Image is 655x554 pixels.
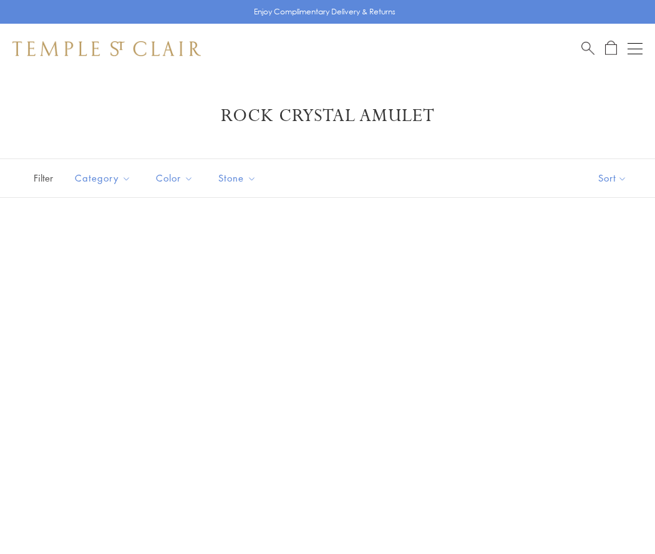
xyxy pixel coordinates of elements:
[69,170,140,186] span: Category
[147,164,203,192] button: Color
[31,105,624,127] h1: Rock Crystal Amulet
[150,170,203,186] span: Color
[65,164,140,192] button: Category
[212,170,266,186] span: Stone
[209,164,266,192] button: Stone
[581,41,594,56] a: Search
[570,159,655,197] button: Show sort by
[628,41,643,56] button: Open navigation
[254,6,395,18] p: Enjoy Complimentary Delivery & Returns
[605,41,617,56] a: Open Shopping Bag
[12,41,201,56] img: Temple St. Clair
